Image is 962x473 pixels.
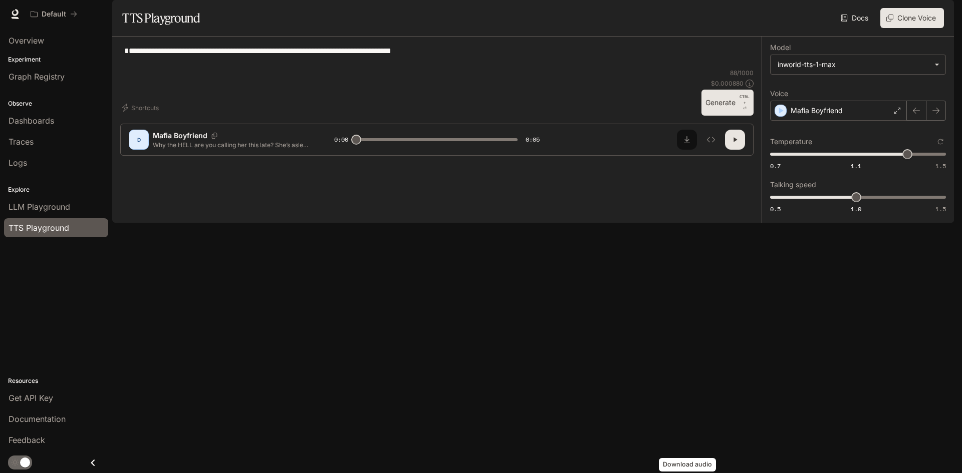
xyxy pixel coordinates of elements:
[935,162,946,170] span: 1.5
[770,162,781,170] span: 0.7
[526,135,540,145] span: 0:05
[778,60,929,70] div: inworld-tts-1-max
[851,162,861,170] span: 1.1
[791,106,843,116] p: Mafia Boyfriend
[740,94,750,106] p: CTRL +
[42,10,66,19] p: Default
[770,44,791,51] p: Model
[711,79,744,88] p: $ 0.000880
[334,135,348,145] span: 0:00
[701,90,754,116] button: GenerateCTRL +⏎
[207,133,221,139] button: Copy Voice ID
[935,205,946,213] span: 1.5
[26,4,82,24] button: All workspaces
[677,130,697,150] button: Download audio
[120,100,163,116] button: Shortcuts
[770,181,816,188] p: Talking speed
[153,131,207,141] p: Mafia Boyfriend
[740,94,750,112] p: ⏎
[730,69,754,77] p: 88 / 1000
[880,8,944,28] button: Clone Voice
[839,8,872,28] a: Docs
[770,205,781,213] span: 0.5
[770,90,788,97] p: Voice
[701,130,721,150] button: Inspect
[659,458,716,471] div: Download audio
[770,138,812,145] p: Temperature
[153,141,310,149] p: Why the HELL are you calling her this late? She’s asleep on my chest where she belongs.
[122,8,200,28] h1: TTS Playground
[131,132,147,148] div: D
[771,55,945,74] div: inworld-tts-1-max
[935,136,946,147] button: Reset to default
[851,205,861,213] span: 1.0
